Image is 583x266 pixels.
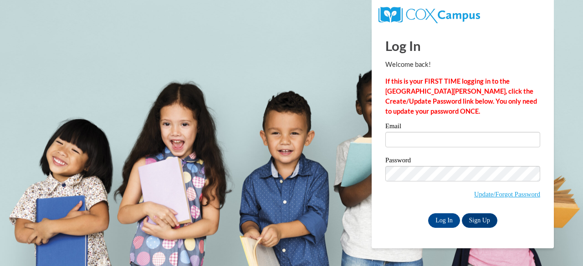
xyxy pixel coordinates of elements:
[462,213,497,228] a: Sign Up
[385,123,540,132] label: Email
[474,191,540,198] a: Update/Forgot Password
[428,213,460,228] input: Log In
[385,36,540,55] h1: Log In
[385,157,540,166] label: Password
[385,60,540,70] p: Welcome back!
[378,7,480,23] img: COX Campus
[378,10,480,18] a: COX Campus
[385,77,537,115] strong: If this is your FIRST TIME logging in to the [GEOGRAPHIC_DATA][PERSON_NAME], click the Create/Upd...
